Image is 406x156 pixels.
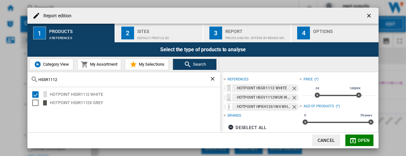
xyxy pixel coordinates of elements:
div: Products [49,26,112,33]
div: 2 [121,27,134,39]
button: 3 Report Prices and No. offers by brand graph [204,24,291,42]
button: My Assortment [77,59,121,70]
button: 1 Products 3 references [27,24,115,42]
input: Search Reference [38,77,209,82]
md-checkbox: Select [32,91,42,98]
div: Sites [137,26,200,33]
span: My Selections [137,62,164,67]
div: Prices and No. offers by brand graph [225,33,288,40]
button: Search [173,59,217,70]
button: Category View [29,59,73,70]
div: Age of products [304,104,335,109]
button: Deselect all [226,122,268,133]
div: HOTPOINT HPKH1261W4 WHITE [237,103,291,111]
button: 4 Options [291,24,379,42]
button: 2 Sites Default profile (8) [116,24,203,42]
div: 4 [297,27,310,39]
button: My Selections [125,59,169,70]
span: 10000€ [349,86,362,91]
img: wiser-icon-blue.png [34,61,41,68]
span: 0€ [315,86,320,91]
img: hotpoint_h55r1112wuk_1254060_34-0100-0296.png [42,91,48,98]
div: HOTPOINT H55R1112 WHITE [237,84,291,92]
div: HOTPOINT H55R1112X GREY [50,100,219,106]
span: Search [192,62,206,67]
button: getI18NText('BUTTONS.CLOSE_DIALOG') [363,9,376,22]
span: Open [358,138,370,143]
ng-md-icon: Remove [291,104,299,111]
div: Brands [228,113,241,118]
img: hotpoint_h55r1112xuk_1254063_34-0100-0296.png [42,100,48,106]
img: 869991702440.jpg [226,103,232,110]
span: 30 years [359,113,373,118]
span: 0 [303,113,307,118]
div: Deselect all [228,122,267,133]
div: Default profile (8) [137,33,200,40]
ng-md-icon: Clear search [209,76,217,83]
div: 3 [209,27,222,39]
span: Category View [41,62,69,67]
div: 1 [33,27,46,39]
div: 3 references [49,33,112,40]
div: Price [304,77,313,82]
button: Open [345,135,373,146]
ng-md-icon: Remove [291,85,299,93]
div: references [228,77,248,82]
button: Cancel [312,135,340,146]
div: Options [313,26,376,33]
img: hotpoint_h55r1112wuk_1254060_34-0100-0296.png [226,85,232,91]
md-checkbox: Select [32,100,42,106]
div: Report [225,26,288,33]
span: My Assortment [88,62,117,67]
div: HOTPOINT H55R1112 WHITE [50,91,219,98]
img: HOT-H55V1112WUK-A_800x800.jpg [226,94,232,101]
div: HOTPOINT H55V1112WUK WHITE [237,94,291,102]
ng-md-icon: getI18NText('BUTTONS.CLOSE_DIALOG') [366,12,373,20]
h4: Report edition [40,13,71,19]
ng-md-icon: Remove [291,94,299,102]
div: Select the type of products to analyse [27,42,379,57]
